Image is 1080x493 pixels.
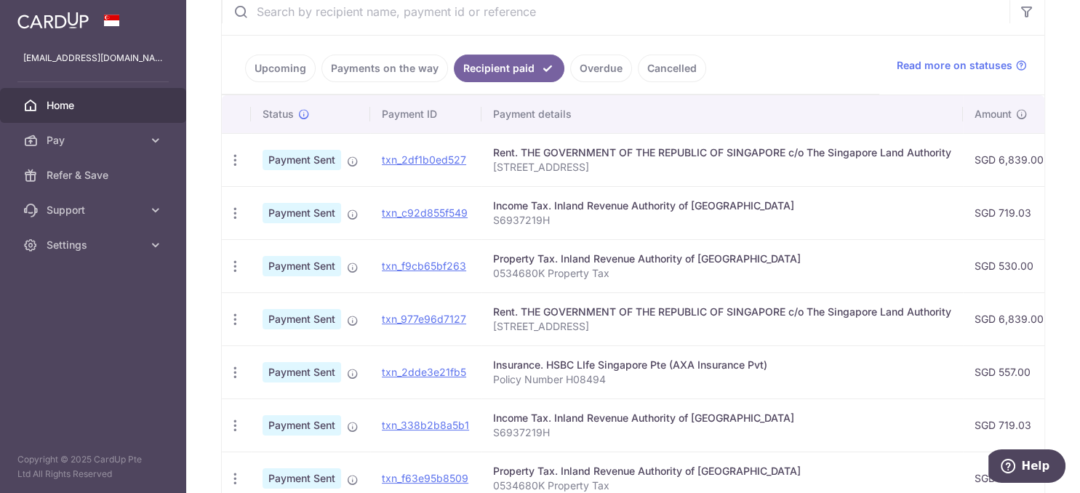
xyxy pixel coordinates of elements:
[382,313,466,325] a: txn_977e96d7127
[382,260,466,272] a: txn_f9cb65bf263
[263,468,341,489] span: Payment Sent
[963,186,1055,239] td: SGD 719.03
[47,133,143,148] span: Pay
[493,372,951,387] p: Policy Number H08494
[963,345,1055,398] td: SGD 557.00
[47,168,143,183] span: Refer & Save
[493,358,951,372] div: Insurance. HSBC LIfe Singapore Pte (AXA Insurance Pvt)
[382,153,466,166] a: txn_2df1b0ed527
[493,425,951,440] p: S6937219H
[897,58,1027,73] a: Read more on statuses
[897,58,1012,73] span: Read more on statuses
[493,478,951,493] p: 0534680K Property Tax
[382,419,469,431] a: txn_338b2b8a5b1
[382,472,468,484] a: txn_f63e95b8509
[321,55,448,82] a: Payments on the way
[963,133,1055,186] td: SGD 6,839.00
[382,366,466,378] a: txn_2dde3e21fb5
[493,213,951,228] p: S6937219H
[988,449,1065,486] iframe: Opens a widget where you can find more information
[493,319,951,334] p: [STREET_ADDRESS]
[493,199,951,213] div: Income Tax. Inland Revenue Authority of [GEOGRAPHIC_DATA]
[263,415,341,436] span: Payment Sent
[493,266,951,281] p: 0534680K Property Tax
[263,107,294,121] span: Status
[481,95,963,133] th: Payment details
[975,107,1012,121] span: Amount
[638,55,706,82] a: Cancelled
[263,203,341,223] span: Payment Sent
[17,12,89,29] img: CardUp
[370,95,481,133] th: Payment ID
[245,55,316,82] a: Upcoming
[47,203,143,217] span: Support
[493,160,951,175] p: [STREET_ADDRESS]
[263,256,341,276] span: Payment Sent
[493,252,951,266] div: Property Tax. Inland Revenue Authority of [GEOGRAPHIC_DATA]
[963,239,1055,292] td: SGD 530.00
[23,51,163,65] p: [EMAIL_ADDRESS][DOMAIN_NAME]
[963,292,1055,345] td: SGD 6,839.00
[493,305,951,319] div: Rent. THE GOVERNMENT OF THE REPUBLIC OF SINGAPORE c/o The Singapore Land Authority
[570,55,632,82] a: Overdue
[493,411,951,425] div: Income Tax. Inland Revenue Authority of [GEOGRAPHIC_DATA]
[493,464,951,478] div: Property Tax. Inland Revenue Authority of [GEOGRAPHIC_DATA]
[47,238,143,252] span: Settings
[47,98,143,113] span: Home
[263,150,341,170] span: Payment Sent
[454,55,564,82] a: Recipient paid
[493,145,951,160] div: Rent. THE GOVERNMENT OF THE REPUBLIC OF SINGAPORE c/o The Singapore Land Authority
[263,309,341,329] span: Payment Sent
[963,398,1055,452] td: SGD 719.03
[263,362,341,382] span: Payment Sent
[382,207,468,219] a: txn_c92d855f549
